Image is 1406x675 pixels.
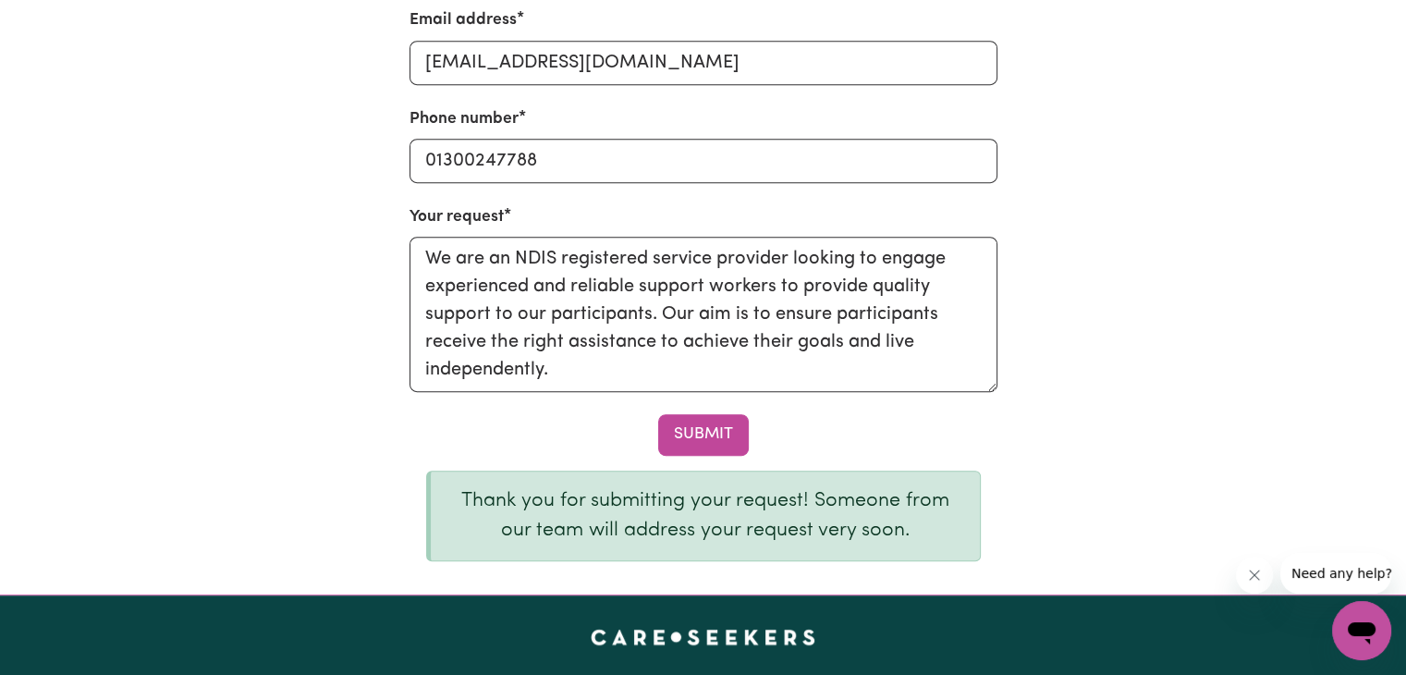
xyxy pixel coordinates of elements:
label: Your request [410,205,504,229]
iframe: Message from company [1280,553,1391,594]
label: Email address [410,8,517,32]
button: Submit [658,414,749,455]
input: Your email address [410,41,997,85]
label: Phone number [410,107,519,131]
textarea: We are an NDIS registered service provider looking to engage experienced and reliable support wor... [410,237,997,392]
input: Your phone number [410,139,997,183]
p: Thank you for submitting your request! Someone from our team will address your request very soon. [446,486,965,546]
span: Need any help? [11,13,112,28]
iframe: Button to launch messaging window [1332,601,1391,660]
iframe: Close message [1236,557,1273,594]
a: Careseekers home page [591,629,815,644]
